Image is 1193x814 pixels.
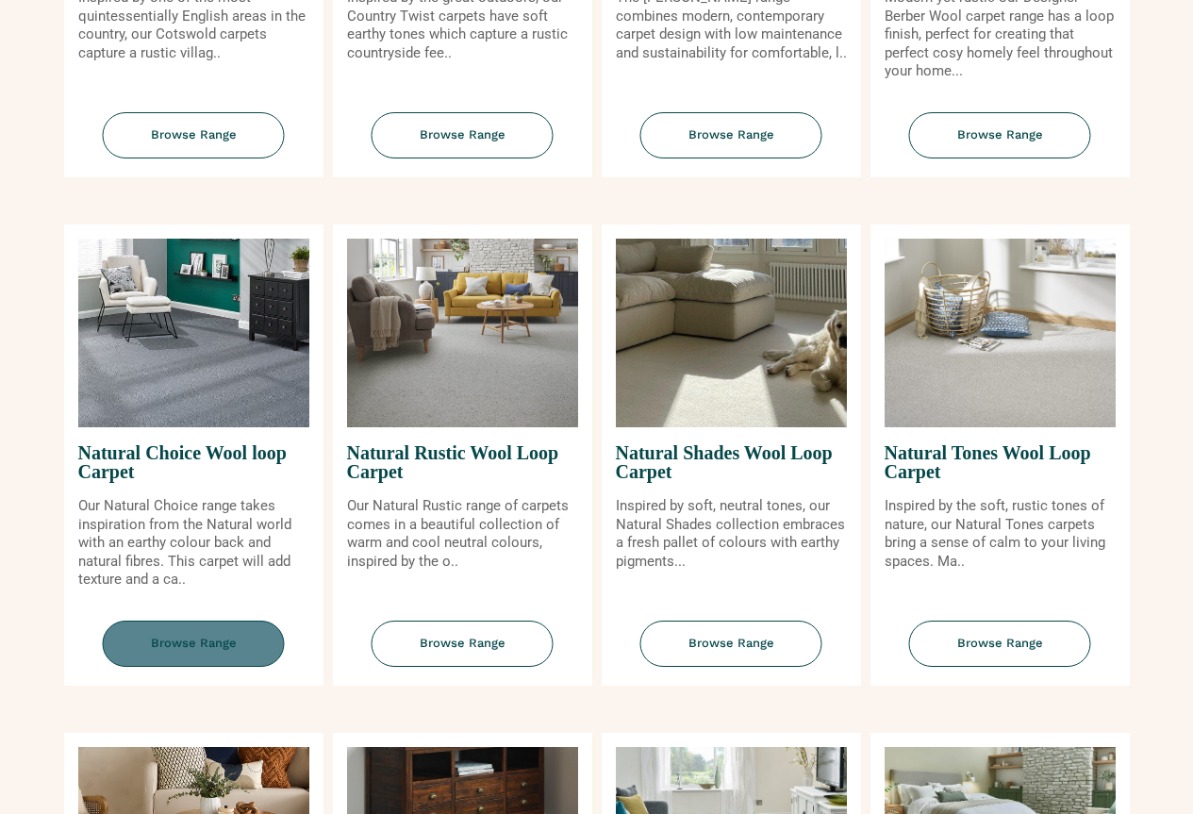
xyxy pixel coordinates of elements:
[616,497,847,571] p: Inspired by soft, neutral tones, our Natural Shades collection embraces a fresh pallet of colours...
[78,239,309,427] img: Natural Choice Wool loop Carpet
[347,497,578,571] p: Our Natural Rustic range of carpets comes in a beautiful collection of warm and cool neutral colo...
[616,239,847,427] img: Natural Shades Wool Loop Carpet
[885,427,1116,497] span: Natural Tones Wool Loop Carpet
[333,621,592,686] a: Browse Range
[103,621,285,667] span: Browse Range
[78,427,309,497] span: Natural Choice Wool loop Carpet
[64,621,323,686] a: Browse Range
[333,112,592,177] a: Browse Range
[870,112,1130,177] a: Browse Range
[885,497,1116,571] p: Inspired by the soft, rustic tones of nature, our Natural Tones carpets bring a sense of calm to ...
[78,497,309,590] p: Our Natural Choice range takes inspiration from the Natural world with an earthy colour back and ...
[347,427,578,497] span: Natural Rustic Wool Loop Carpet
[909,621,1091,667] span: Browse Range
[103,112,285,158] span: Browse Range
[602,112,861,177] a: Browse Range
[372,621,554,667] span: Browse Range
[640,112,822,158] span: Browse Range
[640,621,822,667] span: Browse Range
[885,239,1116,427] img: Natural Tones Wool Loop Carpet
[64,112,323,177] a: Browse Range
[870,621,1130,686] a: Browse Range
[602,621,861,686] a: Browse Range
[909,112,1091,158] span: Browse Range
[347,239,578,427] img: Natural Rustic Wool Loop Carpet
[372,112,554,158] span: Browse Range
[616,427,847,497] span: Natural Shades Wool Loop Carpet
